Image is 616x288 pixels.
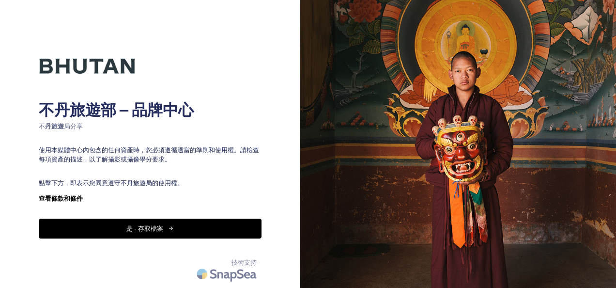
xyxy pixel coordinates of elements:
a: 查看條款和條件 [39,192,262,204]
span: 點擊下方，即表示您同意遵守不丹旅遊局的使用權。 [39,178,262,188]
span: 不 局分享 [39,122,262,131]
span: 技術支持 [231,258,257,267]
button: 是 - 存取檔案 [39,219,262,239]
img: Kingdom-of-Bhutan-Logo.png [39,39,136,94]
span: 使用本媒體中心內包含的任何資產時，您必須遵循適當的準則和使用權。請檢查每項資產的描述，以了解攝影或攝像學分要求。 [39,145,262,164]
font: 是 - 存取檔案 [126,224,163,233]
h2: 不丹旅遊部 – 品牌中心 [39,98,262,122]
strong: 查看條款和條件 [39,194,83,203]
strong: 丹旅遊 [45,122,64,130]
img: SnapSea 標誌 [194,263,262,286]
